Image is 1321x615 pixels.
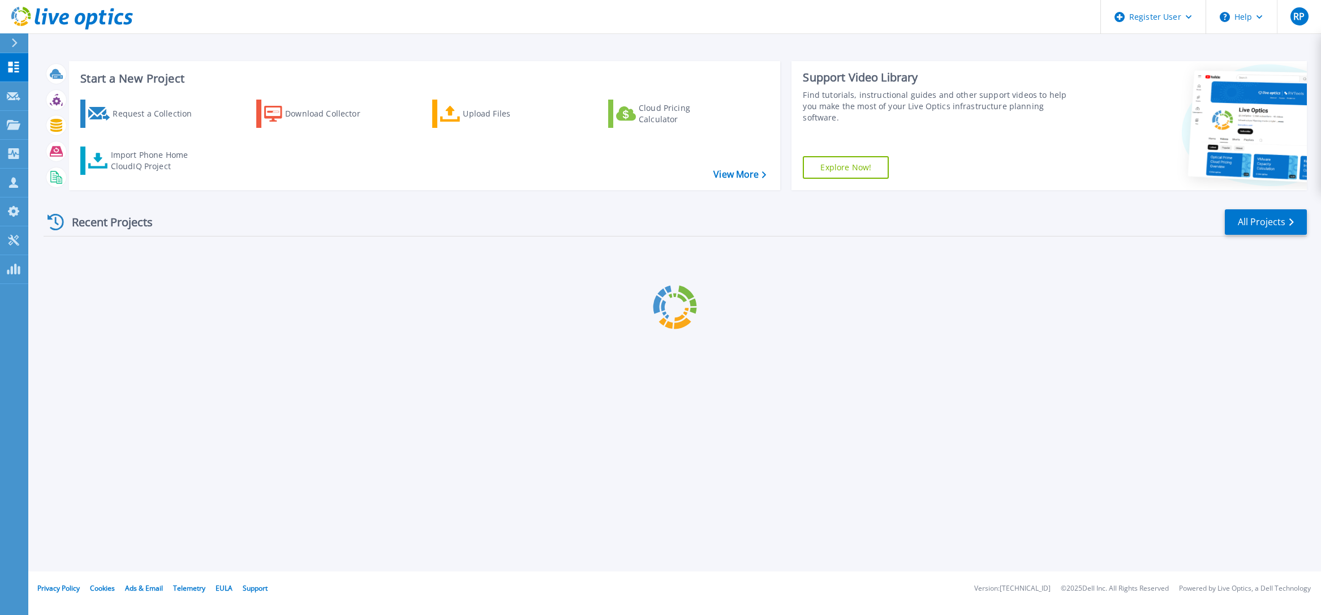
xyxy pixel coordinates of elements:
[285,102,376,125] div: Download Collector
[173,583,205,593] a: Telemetry
[216,583,233,593] a: EULA
[111,149,199,172] div: Import Phone Home CloudIQ Project
[1293,12,1305,21] span: RP
[90,583,115,593] a: Cookies
[1061,585,1169,592] li: © 2025 Dell Inc. All Rights Reserved
[243,583,268,593] a: Support
[113,102,203,125] div: Request a Collection
[125,583,163,593] a: Ads & Email
[44,208,168,236] div: Recent Projects
[803,89,1068,123] div: Find tutorials, instructional guides and other support videos to help you make the most of your L...
[713,169,766,180] a: View More
[80,72,766,85] h3: Start a New Project
[803,156,889,179] a: Explore Now!
[803,70,1068,85] div: Support Video Library
[608,100,734,128] a: Cloud Pricing Calculator
[463,102,553,125] div: Upload Files
[37,583,80,593] a: Privacy Policy
[639,102,729,125] div: Cloud Pricing Calculator
[974,585,1051,592] li: Version: [TECHNICAL_ID]
[1179,585,1311,592] li: Powered by Live Optics, a Dell Technology
[1225,209,1307,235] a: All Projects
[80,100,206,128] a: Request a Collection
[256,100,382,128] a: Download Collector
[432,100,558,128] a: Upload Files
